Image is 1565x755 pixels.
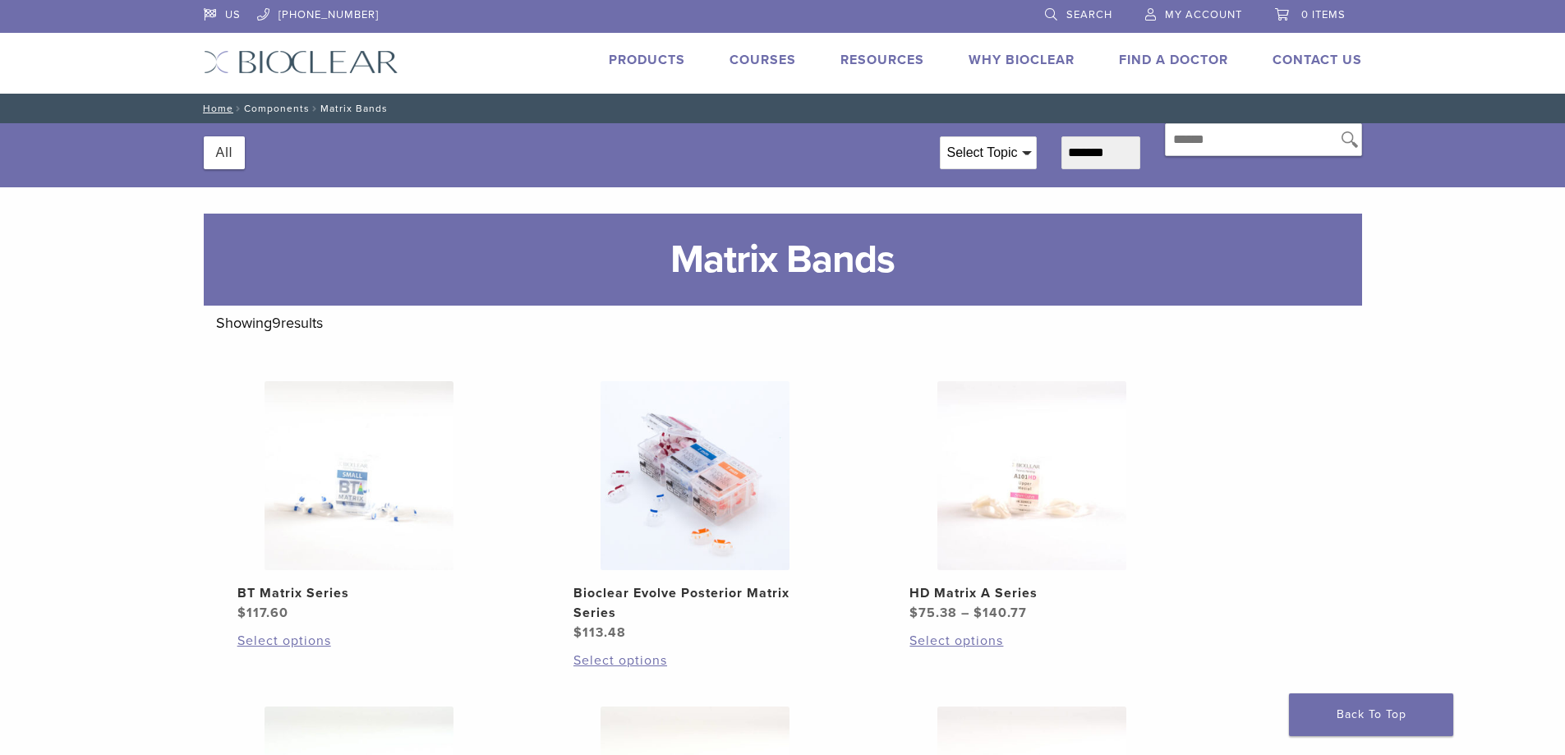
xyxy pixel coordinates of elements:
span: Search [1066,8,1112,21]
p: Showing results [216,306,323,340]
bdi: 113.48 [573,624,626,641]
span: – [961,605,969,621]
span: 0 items [1301,8,1346,21]
img: HD Matrix A Series [937,381,1126,570]
button: All [216,136,233,169]
span: $ [974,605,983,621]
bdi: 140.77 [974,605,1027,621]
a: Contact Us [1273,52,1362,68]
a: HD Matrix A SeriesHD Matrix A Series [888,381,1175,623]
a: Products [609,52,685,68]
span: $ [237,605,246,621]
a: Select options for “Bioclear Evolve Posterior Matrix Series” [573,651,817,670]
nav: Components Matrix Bands [191,94,1374,123]
h2: BT Matrix Series [237,583,481,603]
h1: Matrix Bands [204,214,1362,306]
a: Resources [840,52,924,68]
a: Back To Top [1289,693,1453,736]
h2: Bioclear Evolve Posterior Matrix Series [573,583,817,623]
span: / [233,104,244,113]
a: Select options for “HD Matrix A Series” [909,631,1153,651]
div: Select Topic [941,137,1036,168]
bdi: 75.38 [909,605,957,621]
a: Home [198,103,233,114]
span: $ [909,605,918,621]
a: Find A Doctor [1119,52,1228,68]
img: Bioclear Evolve Posterior Matrix Series [601,381,789,570]
span: 9 [272,314,281,332]
a: Bioclear Evolve Posterior Matrix SeriesBioclear Evolve Posterior Matrix Series $113.48 [552,381,839,642]
span: / [310,104,320,113]
bdi: 117.60 [237,605,288,621]
a: Select options for “BT Matrix Series” [237,631,481,651]
a: BT Matrix SeriesBT Matrix Series $117.60 [216,381,503,623]
a: Why Bioclear [969,52,1075,68]
span: My Account [1165,8,1242,21]
h2: HD Matrix A Series [909,583,1153,603]
span: $ [573,624,582,641]
img: BT Matrix Series [265,381,453,570]
img: Bioclear [204,50,398,74]
a: Courses [730,52,796,68]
